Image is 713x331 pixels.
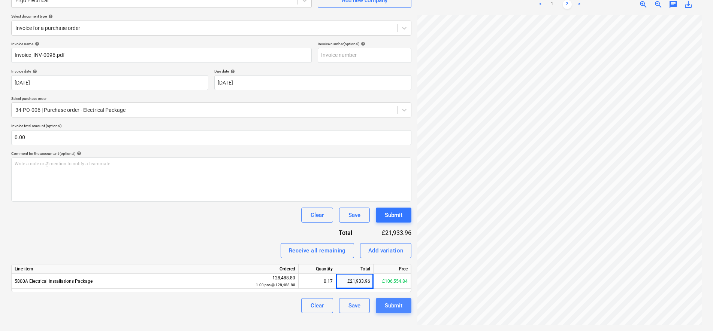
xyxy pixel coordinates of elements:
div: Clear [311,210,324,220]
div: 128,488.80 [249,275,295,288]
input: Invoice date not specified [11,75,208,90]
span: help [359,42,365,46]
div: Line-item [12,264,246,274]
p: Invoice total amount (optional) [11,123,411,130]
div: Clear [311,301,324,310]
div: Ordered [246,264,299,274]
input: Invoice number [318,48,411,63]
button: Save [339,298,370,313]
button: Add variation [360,243,412,258]
button: Receive all remaining [281,243,354,258]
div: Total [314,229,364,237]
span: 5800A Electrical Installations Package [15,279,93,284]
div: Save [348,301,360,310]
div: Select document type [11,14,411,19]
button: Clear [301,298,333,313]
button: Submit [376,298,411,313]
div: Total [336,264,374,274]
button: Submit [376,208,411,223]
span: help [47,14,53,19]
div: Invoice date [11,69,208,74]
button: Save [339,208,370,223]
div: Submit [385,210,402,220]
div: 0.17 [302,274,333,289]
small: 1.00 pcs @ 128,488.80 [256,283,295,287]
div: Due date [214,69,411,74]
span: help [229,69,235,74]
div: £106,554.84 [374,274,411,289]
button: Clear [301,208,333,223]
input: Due date not specified [214,75,411,90]
div: Free [374,264,411,274]
div: £21,933.96 [364,229,411,237]
div: Quantity [299,264,336,274]
input: Invoice name [11,48,312,63]
p: Select purchase order [11,96,411,102]
div: Invoice name [11,42,312,46]
div: Save [348,210,360,220]
div: £21,933.96 [336,274,374,289]
div: Receive all remaining [289,246,346,255]
div: Invoice number (optional) [318,42,411,46]
div: Add variation [368,246,404,255]
div: Submit [385,301,402,310]
span: help [75,151,81,156]
input: Invoice total amount (optional) [11,130,411,145]
span: help [33,42,39,46]
span: help [31,69,37,74]
div: Comment for the accountant (optional) [11,151,411,156]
